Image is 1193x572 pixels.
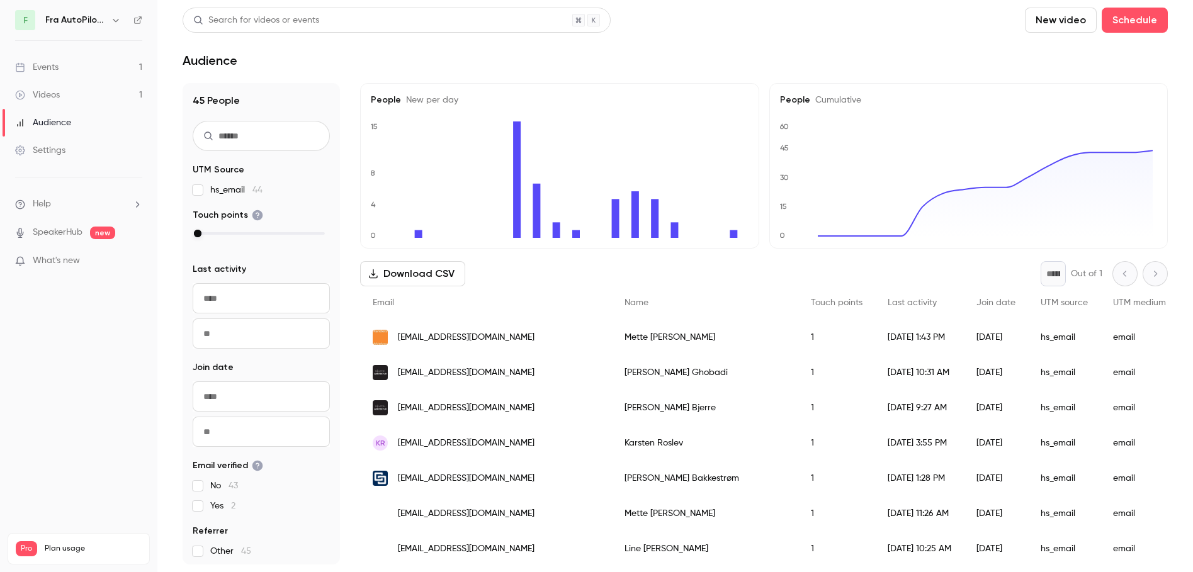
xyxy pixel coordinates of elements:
img: lundhild.dk [373,506,388,521]
div: [DATE] [964,390,1028,425]
div: 1 [798,496,875,531]
div: Settings [15,144,65,157]
span: Help [33,198,51,211]
div: [DATE] 1:28 PM [875,461,964,496]
div: [DATE] [964,531,1028,566]
div: Search for videos or events [193,14,319,27]
a: SpeakerHub [33,226,82,239]
span: Other [210,545,251,558]
button: Download CSV [360,261,465,286]
span: [EMAIL_ADDRESS][DOMAIN_NAME] [398,331,534,344]
div: hs_email [1028,531,1100,566]
div: email [1100,531,1179,566]
div: email [1100,320,1179,355]
div: [DATE] 10:25 AM [875,531,964,566]
p: Out of 1 [1071,267,1102,280]
img: connectconsult.dk [373,471,388,486]
div: 1 [798,355,875,390]
span: [EMAIL_ADDRESS][DOMAIN_NAME] [398,401,534,415]
span: What's new [33,254,80,267]
span: Referrer [193,525,228,537]
div: [DATE] [964,425,1028,461]
div: 1 [798,461,875,496]
button: Schedule [1102,8,1168,33]
div: [DATE] [964,461,1028,496]
span: UTM Source [193,164,244,176]
div: [PERSON_NAME] Ghobadi [612,355,798,390]
div: hs_email [1028,355,1100,390]
span: Email [373,298,394,307]
div: [PERSON_NAME] Bjerre [612,390,798,425]
div: email [1100,355,1179,390]
span: Yes [210,500,235,512]
span: 2 [231,502,235,510]
div: email [1100,496,1179,531]
input: From [193,381,330,412]
span: Plan usage [45,544,142,554]
text: 15 [370,122,378,131]
span: UTM medium [1113,298,1166,307]
div: Karsten Roslev [612,425,798,461]
img: randersarkitekten.dk [373,330,388,345]
span: 43 [229,481,238,490]
span: [EMAIL_ADDRESS][DOMAIN_NAME] [398,437,534,450]
div: hs_email [1028,496,1100,531]
h5: People [371,94,749,106]
iframe: Noticeable Trigger [127,255,142,267]
input: To [193,417,330,447]
span: UTM source [1041,298,1088,307]
li: help-dropdown-opener [15,198,142,211]
div: email [1100,461,1179,496]
input: From [193,283,330,313]
div: [DATE] [964,355,1028,390]
div: [DATE] 3:55 PM [875,425,964,461]
span: 44 [252,186,263,194]
text: 4 [371,200,376,209]
span: Touch points [811,298,862,307]
div: hs_email [1028,390,1100,425]
span: Touch points [193,209,263,222]
text: 30 [780,173,789,182]
text: 8 [370,169,375,177]
div: max [194,230,201,237]
div: hs_email [1028,425,1100,461]
span: Join date [193,361,234,374]
div: [DATE] [964,496,1028,531]
div: hs_email [1028,461,1100,496]
h1: Audience [183,53,237,68]
h1: 45 People [193,93,330,108]
span: [EMAIL_ADDRESS][DOMAIN_NAME] [398,542,534,556]
span: [EMAIL_ADDRESS][DOMAIN_NAME] [398,507,534,520]
div: Mette [PERSON_NAME] [612,496,798,531]
div: hs_email [1028,320,1100,355]
span: new [90,227,115,239]
text: 15 [779,202,787,211]
img: lundhild.dk [373,541,388,556]
text: 0 [370,231,376,240]
div: 1 [798,390,875,425]
div: [DATE] 9:27 AM [875,390,964,425]
span: hs_email [210,184,263,196]
span: 45 [241,547,251,556]
div: Line [PERSON_NAME] [612,531,798,566]
h6: Fra AutoPilot til TimeLog [45,14,106,26]
input: To [193,318,330,349]
div: [DATE] 1:43 PM [875,320,964,355]
span: [EMAIL_ADDRESS][DOMAIN_NAME] [398,366,534,379]
div: Events [15,61,59,74]
span: Last activity [888,298,937,307]
span: Cumulative [810,96,861,104]
div: 1 [798,531,875,566]
span: Last activity [193,263,246,276]
span: [EMAIL_ADDRESS][DOMAIN_NAME] [398,472,534,485]
img: soelvsten-arkitektur.dk [373,365,388,380]
div: Mette [PERSON_NAME] [612,320,798,355]
span: Email verified [193,459,263,472]
span: New per day [401,96,458,104]
text: 45 [780,143,789,152]
span: Join date [976,298,1015,307]
button: New video [1025,8,1097,33]
span: Pro [16,541,37,556]
text: 60 [779,122,789,131]
h5: People [780,94,1158,106]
